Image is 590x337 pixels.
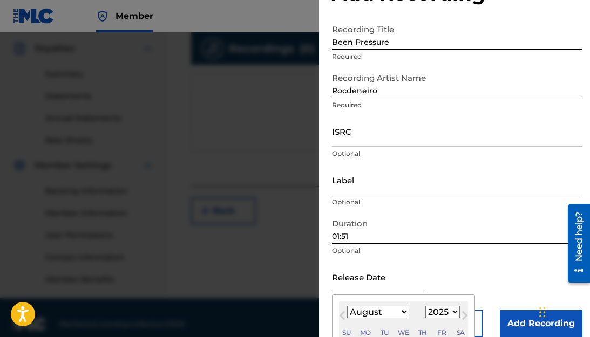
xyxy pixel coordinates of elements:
[560,200,590,287] iframe: Resource Center
[332,149,582,159] p: Optional
[334,309,351,326] button: Previous Month
[539,296,546,328] div: Drag
[13,8,55,24] img: MLC Logo
[332,52,582,61] p: Required
[536,285,590,337] iframe: Chat Widget
[332,197,582,207] p: Optional
[116,10,153,22] span: Member
[332,100,582,110] p: Required
[332,246,582,256] p: Optional
[456,309,473,326] button: Next Month
[96,10,109,23] img: Top Rightsholder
